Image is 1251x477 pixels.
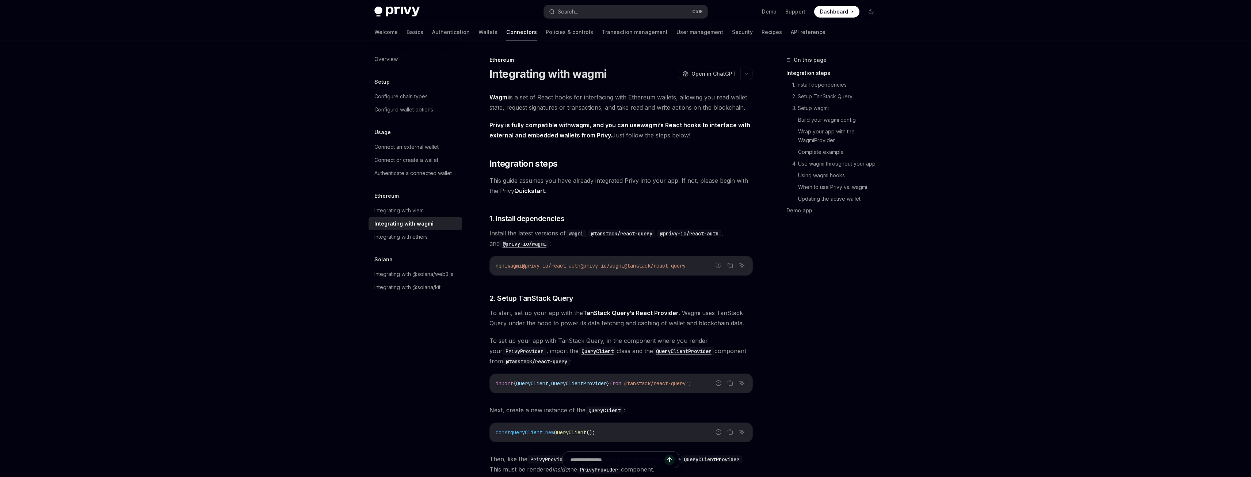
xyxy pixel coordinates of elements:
div: Search... [558,7,578,16]
a: Basics [407,23,423,41]
div: Integrating with ethers [374,232,428,241]
span: npm [496,262,504,269]
span: new [545,429,554,436]
a: 1. Install dependencies [792,79,883,91]
span: queryClient [510,429,542,436]
span: @privy-io/react-auth [522,262,580,269]
button: Ask AI [737,427,747,437]
span: @privy-io/wagmi [580,262,624,269]
a: Wrap your app with the WagmiProvider [798,126,883,146]
a: 4. Use wagmi throughout your app [792,158,883,170]
h5: Solana [374,255,393,264]
span: Next, create a new instance of the : [489,405,753,415]
div: Integrating with viem [374,206,424,215]
h5: Ethereum [374,192,399,200]
button: Copy the contents from the code block [725,261,735,270]
span: Install the latest versions of , , , and : [489,228,753,249]
a: Connect an external wallet [369,140,462,154]
span: 2. Setup TanStack Query [489,293,573,303]
span: from [610,380,621,387]
button: Send message [664,455,675,465]
a: Integrating with @solana/kit [369,281,462,294]
code: wagmi [566,230,586,238]
span: Dashboard [820,8,848,15]
a: QueryClientProvider [653,347,714,355]
span: On this page [794,56,827,64]
strong: Privy is fully compatible with , and you can use ’s React hooks to interface with external and em... [489,121,750,139]
a: @privy-io/react-auth [657,230,721,237]
span: (); [586,429,595,436]
span: ; [689,380,691,387]
a: Transaction management [602,23,668,41]
span: To start, set up your app with the . Wagmi uses TanStack Query under the hood to power its data f... [489,308,753,328]
a: Integrating with ethers [369,230,462,243]
button: Ask AI [737,261,747,270]
a: @tanstack/react-query [588,230,655,237]
span: Open in ChatGPT [691,70,736,77]
a: QueryClient [579,347,617,355]
a: User management [676,23,723,41]
code: PrivyProvider [503,347,546,355]
div: Integrating with wagmi [374,219,434,228]
span: } [607,380,610,387]
div: Ethereum [489,56,753,64]
span: QueryClientProvider [551,380,607,387]
button: Report incorrect code [714,378,723,388]
a: Policies & controls [546,23,593,41]
a: Authenticate a connected wallet [369,167,462,180]
code: @privy-io/wagmi [500,240,549,248]
a: 2. Setup TanStack Query [792,91,883,102]
a: Support [785,8,805,15]
a: Authentication [432,23,470,41]
a: Configure wallet options [369,103,462,116]
div: Connect an external wallet [374,143,439,151]
a: Welcome [374,23,398,41]
span: Ctrl K [692,9,703,15]
button: Ask AI [737,378,747,388]
code: QueryClientProvider [653,347,714,355]
h1: Integrating with wagmi [489,67,607,80]
div: Configure chain types [374,92,428,101]
a: Updating the active wallet [798,193,883,205]
button: Toggle dark mode [865,6,877,18]
span: i [504,262,507,269]
a: Configure chain types [369,90,462,103]
h5: Setup [374,77,390,86]
span: Integration steps [489,158,558,170]
a: QueryClient [586,406,623,414]
a: Integration steps [786,67,883,79]
a: wagmi [640,121,659,129]
a: 3. Setup wagmi [792,102,883,114]
span: 1. Install dependencies [489,213,565,224]
button: Report incorrect code [714,427,723,437]
a: Integrating with @solana/web3.js [369,268,462,281]
a: Wallets [478,23,497,41]
a: Integrating with viem [369,204,462,217]
a: Using wagmi hooks [798,170,883,181]
span: '@tanstack/react-query' [621,380,689,387]
span: wagmi [507,262,522,269]
code: QueryClient [579,347,617,355]
a: Quickstart [514,187,545,195]
span: { [513,380,516,387]
span: To set up your app with TanStack Query, in the component where you render your , import the class... [489,336,753,366]
a: When to use Privy vs. wagmi [798,181,883,193]
img: dark logo [374,7,420,17]
a: @tanstack/react-query [503,357,570,365]
div: Overview [374,55,398,64]
a: Security [732,23,753,41]
button: Open in ChatGPT [678,68,740,80]
div: Connect or create a wallet [374,156,438,164]
button: Copy the contents from the code block [725,427,735,437]
span: const [496,429,510,436]
a: Demo [762,8,777,15]
a: Dashboard [814,6,859,18]
div: Integrating with @solana/web3.js [374,270,453,279]
div: Authenticate a connected wallet [374,169,452,178]
a: Integrating with wagmi [369,217,462,230]
span: @tanstack/react-query [624,262,686,269]
span: This guide assumes you have already integrated Privy into your app. If not, please begin with the... [489,175,753,196]
code: @tanstack/react-query [503,357,570,366]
